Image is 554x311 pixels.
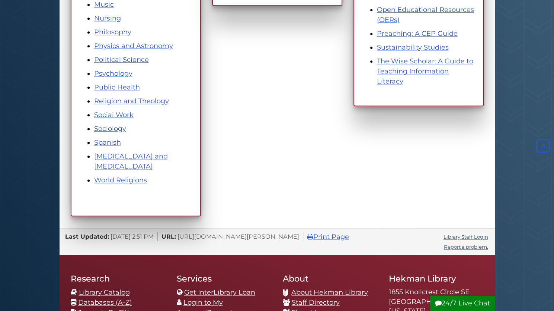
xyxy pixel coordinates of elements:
a: Public Health [94,83,140,91]
a: Get InterLibrary Loan [184,288,255,296]
a: Open Educational Resources (OERs) [377,6,474,24]
a: Staff Directory [292,298,340,307]
a: Religion and Theology [94,97,169,105]
a: Spanish [94,138,121,147]
a: Library Staff Login [443,234,488,240]
a: Music [94,0,114,9]
a: World Religions [94,176,147,184]
button: 24/7 Live Chat [430,296,495,311]
h2: Hekman Library [389,273,484,284]
h2: About [283,273,378,284]
a: The Wise Scholar: A Guide to Teaching Information Literacy [377,57,473,85]
span: Last Updated: [65,233,109,240]
a: Philosophy [94,28,131,36]
a: Back to Top [534,142,552,150]
a: Databases (A-Z) [78,298,132,307]
a: [MEDICAL_DATA] and [MEDICAL_DATA] [94,152,168,170]
a: About Hekman Library [291,288,368,296]
a: Preaching: A CEP Guide [377,29,458,38]
span: [DATE] 2:51 PM [111,233,154,240]
a: Physics and Astronomy [94,42,173,50]
a: Social Work [94,111,134,119]
i: Print Page [307,233,313,240]
h2: Services [177,273,272,284]
a: Psychology [94,69,132,78]
span: URL: [161,233,176,240]
span: [URL][DOMAIN_NAME][PERSON_NAME] [177,233,299,240]
a: Print Page [307,233,349,241]
h2: Research [71,273,166,284]
a: Sociology [94,125,126,133]
a: Report a problem. [444,244,488,250]
a: Library Catalog [79,288,130,296]
a: Sustainability Studies [377,43,449,51]
a: Nursing [94,14,121,22]
a: Political Science [94,56,149,64]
